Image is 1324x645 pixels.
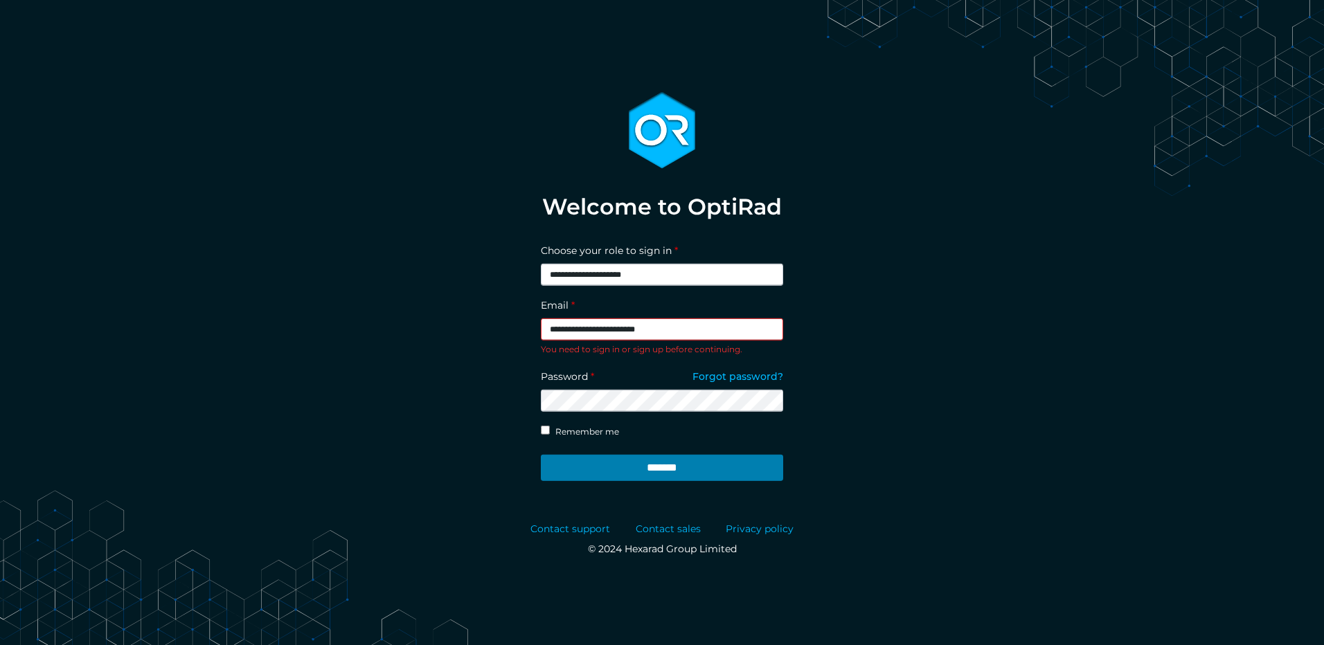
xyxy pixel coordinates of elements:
img: optirad_logo-13d80ebaeef41a0bd4daa28750046bb8215ff99b425e875e5b69abade74ad868.svg [629,92,695,169]
label: Remember me [555,426,619,438]
a: Forgot password? [692,370,783,390]
a: Contact sales [636,522,701,536]
a: Contact support [530,522,610,536]
a: Privacy policy [726,522,794,536]
span: You need to sign in or sign up before continuing. [541,344,742,354]
label: Choose your role to sign in [541,244,678,258]
p: © 2024 Hexarad Group Limited [530,542,794,556]
label: Email [541,298,575,313]
label: Password [541,370,594,384]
